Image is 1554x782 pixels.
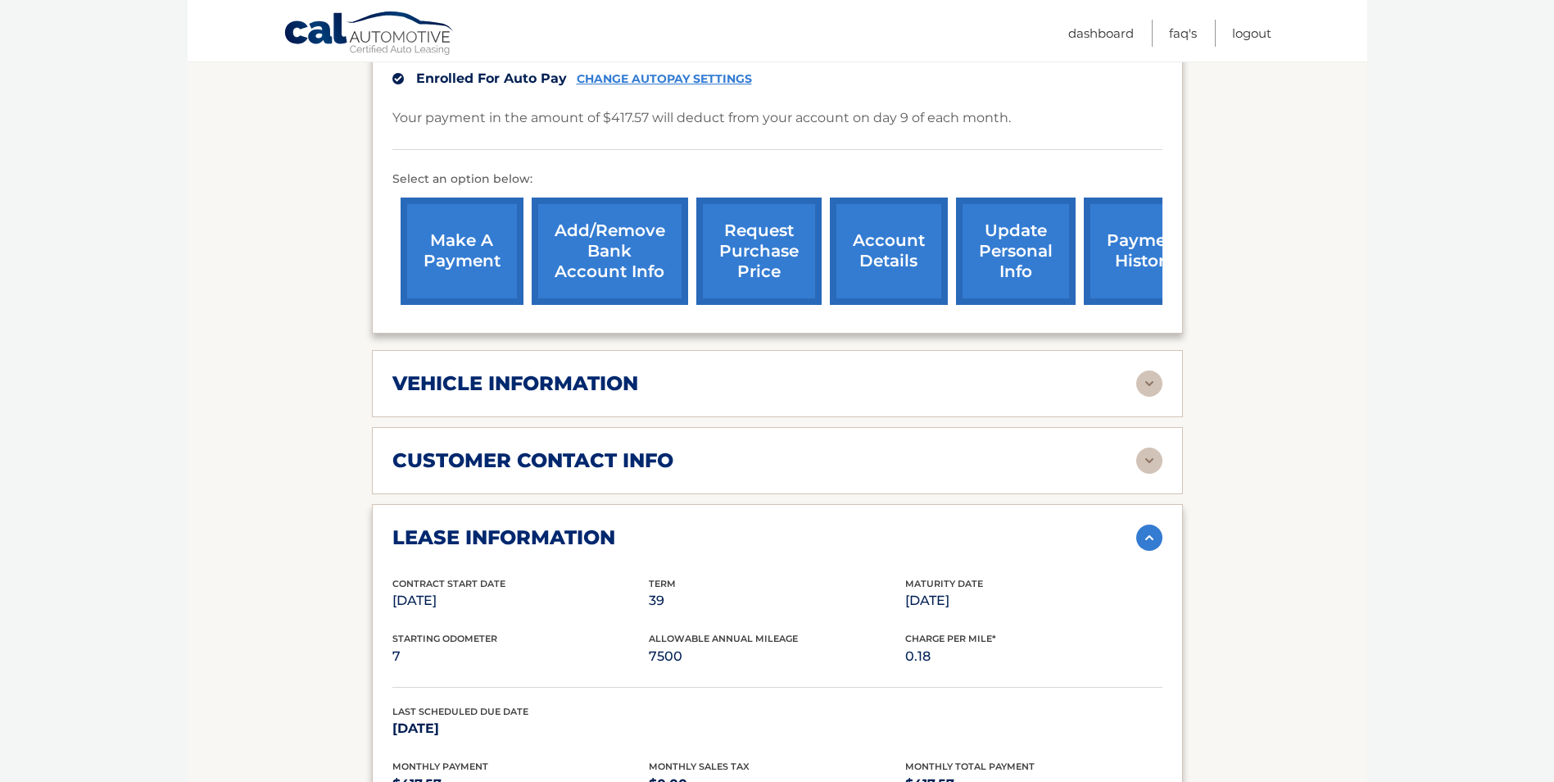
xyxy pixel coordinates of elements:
h2: lease information [392,525,615,550]
img: accordion-rest.svg [1136,448,1162,474]
p: 0.18 [905,645,1162,668]
img: check.svg [392,73,404,84]
h2: customer contact info [392,448,673,473]
img: accordion-active.svg [1136,525,1162,551]
span: Enrolled For Auto Pay [416,70,567,86]
a: request purchase price [696,198,822,305]
span: Monthly Sales Tax [649,761,750,772]
span: Monthly Total Payment [905,761,1035,772]
p: 39 [649,589,905,612]
span: Charge Per Mile* [905,633,996,644]
span: Monthly Payment [392,761,488,772]
span: Contract Start Date [392,578,505,589]
p: [DATE] [392,717,649,740]
a: Logout [1232,20,1271,47]
a: make a payment [401,198,523,305]
a: Cal Automotive [283,11,455,58]
a: update personal info [956,198,1076,305]
h2: vehicle information [392,371,638,396]
p: 7 [392,645,649,668]
p: [DATE] [905,589,1162,612]
p: Select an option below: [392,170,1162,189]
a: CHANGE AUTOPAY SETTINGS [577,72,752,86]
a: account details [830,198,948,305]
img: accordion-rest.svg [1136,371,1162,397]
a: FAQ's [1169,20,1197,47]
a: Add/Remove bank account info [532,198,688,305]
span: Maturity Date [905,578,983,589]
p: [DATE] [392,589,649,612]
span: Starting Odometer [392,633,497,644]
a: payment history [1084,198,1207,305]
span: Term [649,578,676,589]
span: Last Scheduled Due Date [392,706,528,717]
p: Your payment in the amount of $417.57 will deduct from your account on day 9 of each month. [392,107,1011,130]
span: Allowable Annual Mileage [649,633,798,644]
a: Dashboard [1068,20,1134,47]
p: 7500 [649,645,905,668]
